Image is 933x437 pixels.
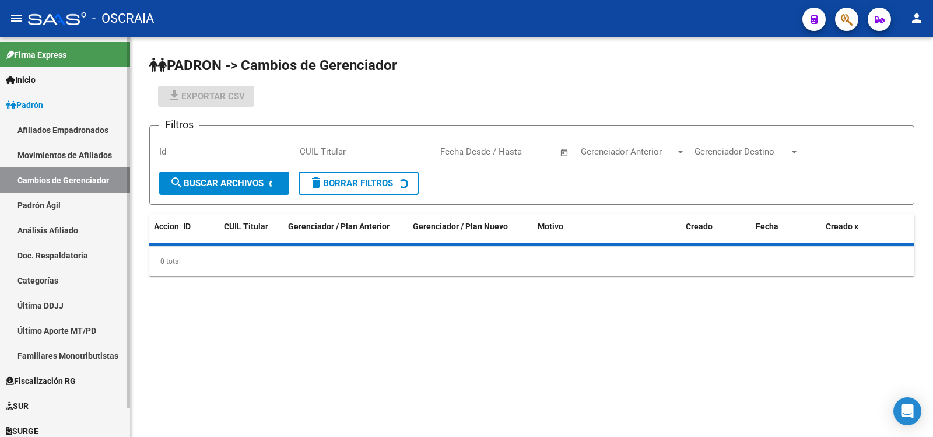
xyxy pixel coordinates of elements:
[299,172,419,195] button: Borrar Filtros
[9,11,23,25] mat-icon: menu
[756,222,778,231] span: Fecha
[558,146,571,159] button: Open calendar
[538,222,563,231] span: Motivo
[159,172,289,195] button: Buscar Archivos
[167,89,181,103] mat-icon: file_download
[283,214,408,253] datatable-header-cell: Gerenciador / Plan Anterior
[149,214,178,253] datatable-header-cell: Accion
[910,11,924,25] mat-icon: person
[6,99,43,111] span: Padrón
[6,48,66,61] span: Firma Express
[167,91,245,102] span: Exportar CSV
[219,214,283,253] datatable-header-cell: CUIL Titular
[440,146,487,157] input: Fecha inicio
[170,178,264,188] span: Buscar Archivos
[826,222,858,231] span: Creado x
[413,222,508,231] span: Gerenciador / Plan Nuevo
[183,222,191,231] span: ID
[893,397,921,425] div: Open Intercom Messenger
[170,176,184,190] mat-icon: search
[224,222,268,231] span: CUIL Titular
[681,214,751,253] datatable-header-cell: Creado
[6,74,36,86] span: Inicio
[695,146,789,157] span: Gerenciador Destino
[92,6,154,32] span: - OSCRAIA
[149,57,397,74] span: PADRON -> Cambios de Gerenciador
[6,400,29,412] span: SUR
[751,214,821,253] datatable-header-cell: Fecha
[309,176,323,190] mat-icon: delete
[158,86,254,107] button: Exportar CSV
[154,222,179,231] span: Accion
[288,222,390,231] span: Gerenciador / Plan Anterior
[309,178,393,188] span: Borrar Filtros
[408,214,533,253] datatable-header-cell: Gerenciador / Plan Nuevo
[686,222,713,231] span: Creado
[159,117,199,133] h3: Filtros
[821,214,914,253] datatable-header-cell: Creado x
[149,247,914,276] div: 0 total
[581,146,675,157] span: Gerenciador Anterior
[533,214,681,253] datatable-header-cell: Motivo
[6,375,76,387] span: Fiscalización RG
[498,146,555,157] input: Fecha fin
[178,214,219,253] datatable-header-cell: ID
